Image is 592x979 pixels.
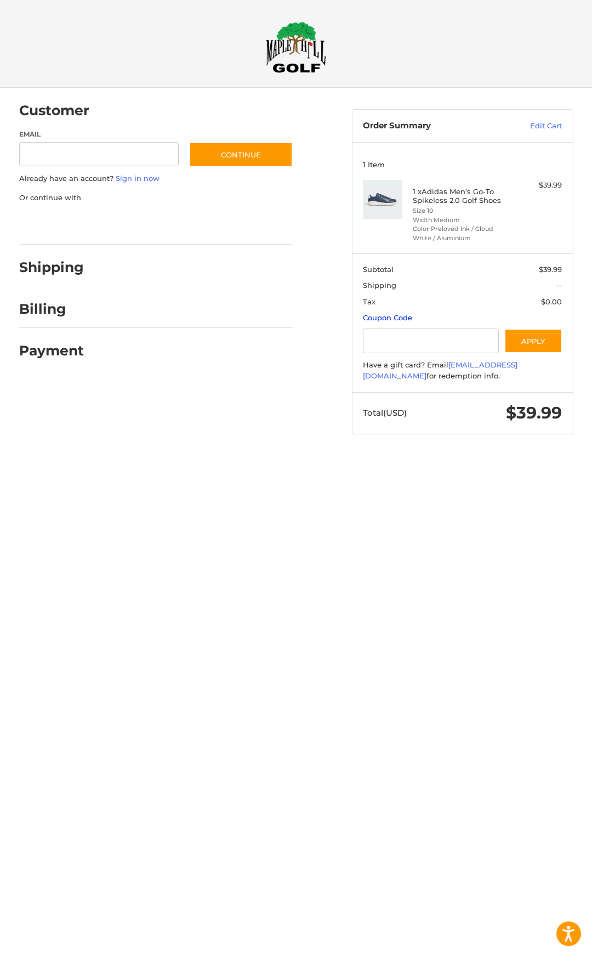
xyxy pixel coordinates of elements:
[363,360,517,380] a: [EMAIL_ADDRESS][DOMAIN_NAME]
[363,265,394,274] span: Subtotal
[498,121,562,132] a: Edit Cart
[19,173,293,184] p: Already have an account?
[363,313,412,322] a: Coupon Code
[15,214,98,234] iframe: PayPal-paypal
[512,180,562,191] div: $39.99
[109,214,191,234] iframe: PayPal-paylater
[363,160,562,169] h3: 1 Item
[363,360,562,381] div: Have a gift card? Email for redemption info.
[556,281,562,290] span: --
[19,193,293,203] p: Or continue with
[413,187,510,205] h4: 1 x Adidas Men's Go-To Spikeless 2.0 Golf Shoes
[266,21,326,73] img: Maple Hill Golf
[413,206,510,216] li: Size 10
[413,216,510,225] li: Width Medium
[506,403,562,423] span: $39.99
[19,342,84,359] h2: Payment
[189,142,293,167] button: Continue
[504,329,562,353] button: Apply
[363,281,396,290] span: Shipping
[541,297,562,306] span: $0.00
[413,224,510,242] li: Color Preloved Ink / Cloud White / Aluminium
[116,174,160,183] a: Sign in now
[363,297,375,306] span: Tax
[19,102,89,119] h2: Customer
[363,408,407,418] span: Total (USD)
[19,301,83,318] h2: Billing
[363,329,499,353] input: Gift Certificate or Coupon Code
[201,214,283,234] iframe: PayPal-venmo
[363,121,498,132] h3: Order Summary
[539,265,562,274] span: $39.99
[19,259,84,276] h2: Shipping
[19,129,179,139] label: Email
